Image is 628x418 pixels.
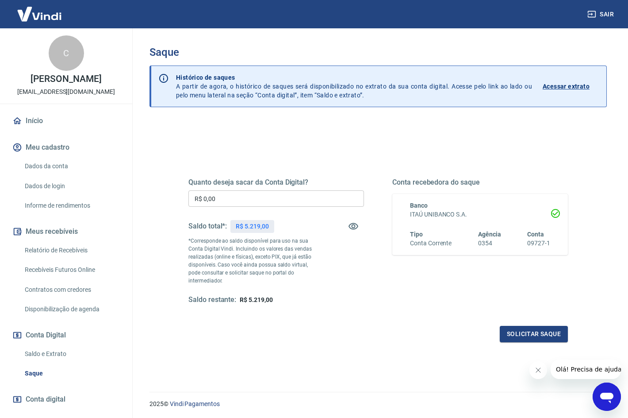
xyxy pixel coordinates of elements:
span: Agência [478,231,501,238]
p: [EMAIL_ADDRESS][DOMAIN_NAME] [17,87,115,97]
button: Meus recebíveis [11,222,122,241]
p: *Corresponde ao saldo disponível para uso na sua Conta Digital Vindi. Incluindo os valores das ve... [188,237,320,285]
p: [PERSON_NAME] [31,74,101,84]
span: Tipo [410,231,423,238]
a: Disponibilização de agenda [21,300,122,318]
a: Contratos com credores [21,281,122,299]
h5: Quanto deseja sacar da Conta Digital? [188,178,364,187]
span: Conta [527,231,544,238]
p: 2025 © [149,399,607,409]
button: Meu cadastro [11,138,122,157]
button: Sair [586,6,617,23]
a: Início [11,111,122,131]
img: Vindi [11,0,68,27]
a: Dados da conta [21,157,122,175]
a: Vindi Pagamentos [170,400,220,407]
a: Conta digital [11,390,122,409]
h3: Saque [149,46,607,58]
button: Conta Digital [11,325,122,345]
h6: Conta Corrente [410,239,452,248]
iframe: Botão para abrir a janela de mensagens [593,383,621,411]
a: Saldo e Extrato [21,345,122,363]
div: C [49,35,84,71]
button: Solicitar saque [500,326,568,342]
iframe: Fechar mensagem [529,361,547,379]
span: R$ 5.219,00 [240,296,272,303]
a: Dados de login [21,177,122,195]
iframe: Mensagem da empresa [551,360,621,379]
h5: Conta recebedora do saque [392,178,568,187]
span: Olá! Precisa de ajuda? [5,6,74,13]
span: Banco [410,202,428,209]
p: Acessar extrato [543,82,590,91]
h5: Saldo total*: [188,222,227,231]
h5: Saldo restante: [188,295,236,305]
p: R$ 5.219,00 [236,222,268,231]
a: Acessar extrato [543,73,599,100]
span: Conta digital [26,393,65,406]
h6: 09727-1 [527,239,550,248]
a: Relatório de Recebíveis [21,241,122,259]
a: Recebíveis Futuros Online [21,261,122,279]
p: A partir de agora, o histórico de saques será disponibilizado no extrato da sua conta digital. Ac... [176,73,532,100]
p: Histórico de saques [176,73,532,82]
h6: 0354 [478,239,501,248]
a: Saque [21,364,122,383]
h6: ITAÚ UNIBANCO S.A. [410,210,550,219]
a: Informe de rendimentos [21,197,122,215]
